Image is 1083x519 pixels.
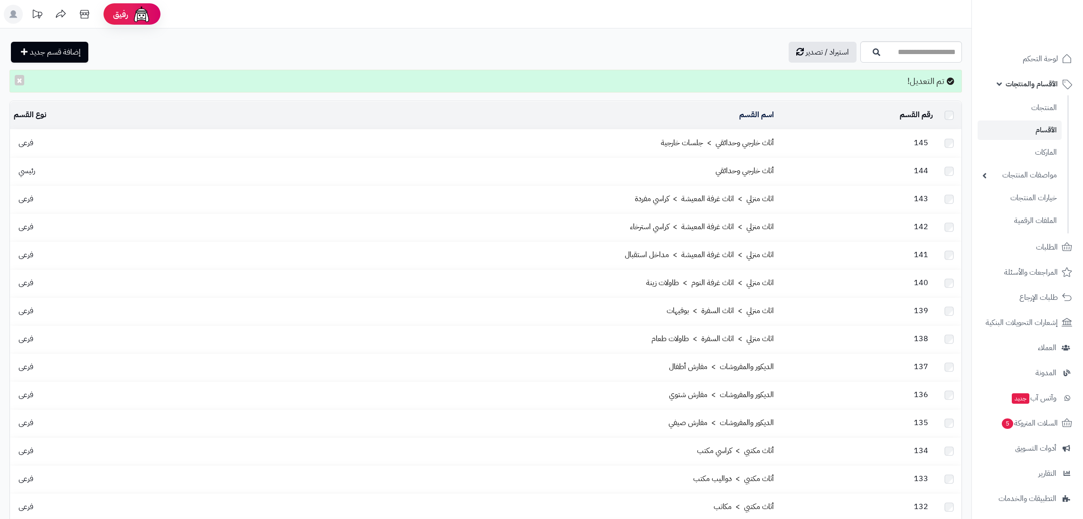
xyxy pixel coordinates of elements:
span: إشعارات التحويلات البنكية [986,316,1058,329]
a: وآتس آبجديد [978,387,1077,409]
span: 135 [909,417,933,428]
span: فرعى [14,305,38,316]
a: اثاث منزلي > اثاث غرفة المعيشة > مداخل استقبال [625,249,774,260]
span: فرعى [14,473,38,484]
span: 134 [909,445,933,456]
span: فرعى [14,193,38,204]
a: الطلبات [978,236,1077,259]
a: العملاء [978,336,1077,359]
a: أثاث خارجي وحدائقي [716,165,774,176]
a: اثاث منزلي > اثاث السفرة > طاولات طعام [651,333,774,344]
a: اسم القسم [739,109,774,120]
a: المدونة [978,361,1077,384]
a: إشعارات التحويلات البنكية [978,311,1077,334]
span: فرعى [14,137,38,148]
a: أثاث مكتبي > كراسي مكتب [697,445,774,456]
span: فرعى [14,417,38,428]
span: 142 [909,221,933,232]
span: المراجعات والأسئلة [1004,266,1058,279]
span: 138 [909,333,933,344]
span: استيراد / تصدير [806,46,849,58]
div: تم التعديل! [9,70,962,93]
span: أدوات التسويق [1015,442,1056,455]
span: طلبات الإرجاع [1019,291,1058,304]
a: لوحة التحكم [978,47,1077,70]
span: التقارير [1038,467,1056,480]
span: 139 [909,305,933,316]
span: 137 [909,361,933,372]
div: رقم القسم [782,110,933,120]
span: 133 [909,473,933,484]
a: تحديثات المنصة [25,5,49,26]
span: فرعى [14,249,38,260]
a: مواصفات المنتجات [978,165,1062,185]
span: فرعى [14,445,38,456]
a: المراجعات والأسئلة [978,261,1077,284]
span: الأقسام والمنتجات [1006,77,1058,91]
span: 144 [909,165,933,176]
a: اثاث منزلي > اثاث غرفة المعيشة > كراسي استرخاء [630,221,774,232]
span: 143 [909,193,933,204]
a: الملفات الرقمية [978,211,1062,231]
span: فرعى [14,333,38,344]
td: نوع القسم [10,102,167,129]
a: استيراد / تصدير [789,42,857,63]
a: المنتجات [978,98,1062,118]
span: 5 [1002,418,1013,429]
span: رفيق [113,9,128,20]
a: اثاث منزلي > اثاث غرفة المعيشة > كراسي مفردة [635,193,774,204]
span: لوحة التحكم [1023,52,1058,65]
span: العملاء [1038,341,1056,354]
span: المدونة [1036,366,1056,380]
span: جديد [1012,393,1029,404]
a: أثاث مكتبي > مكاتب [714,501,774,512]
span: رئيسي [14,165,40,176]
span: فرعى [14,389,38,400]
a: الماركات [978,142,1062,163]
button: × [15,75,24,85]
a: اثاث منزلي > اثاث غرفة النوم > طاولات زينة [646,277,774,288]
span: 132 [909,501,933,512]
span: 141 [909,249,933,260]
img: logo-2.png [1018,26,1074,46]
span: فرعى [14,361,38,372]
span: 140 [909,277,933,288]
a: الأقسام [978,120,1062,140]
a: أثاث مكتبي > دواليب مكتب [693,473,774,484]
a: أثاث خارجي وحدائقي > جلسات خارجية [661,137,774,148]
span: 145 [909,137,933,148]
a: أدوات التسويق [978,437,1077,460]
span: إضافة قسم جديد [30,46,81,58]
a: الديكور والمفروشات > مفارش أطفال [669,361,774,372]
span: فرعى [14,277,38,288]
img: ai-face.png [132,5,151,24]
span: 136 [909,389,933,400]
a: اثاث منزلي > اثاث السفرة > بوفيهات [667,305,774,316]
span: فرعى [14,221,38,232]
span: وآتس آب [1011,391,1056,405]
span: الطلبات [1036,241,1058,254]
a: التقارير [978,462,1077,485]
a: السلات المتروكة5 [978,412,1077,435]
a: إضافة قسم جديد [11,42,88,63]
a: الديكور والمفروشات > مفارش شتوي [669,389,774,400]
span: السلات المتروكة [1001,417,1058,430]
a: طلبات الإرجاع [978,286,1077,309]
a: الديكور والمفروشات > مفارش صيفي [669,417,774,428]
span: التطبيقات والخدمات [998,492,1056,505]
a: خيارات المنتجات [978,188,1062,208]
span: فرعى [14,501,38,512]
a: التطبيقات والخدمات [978,487,1077,510]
